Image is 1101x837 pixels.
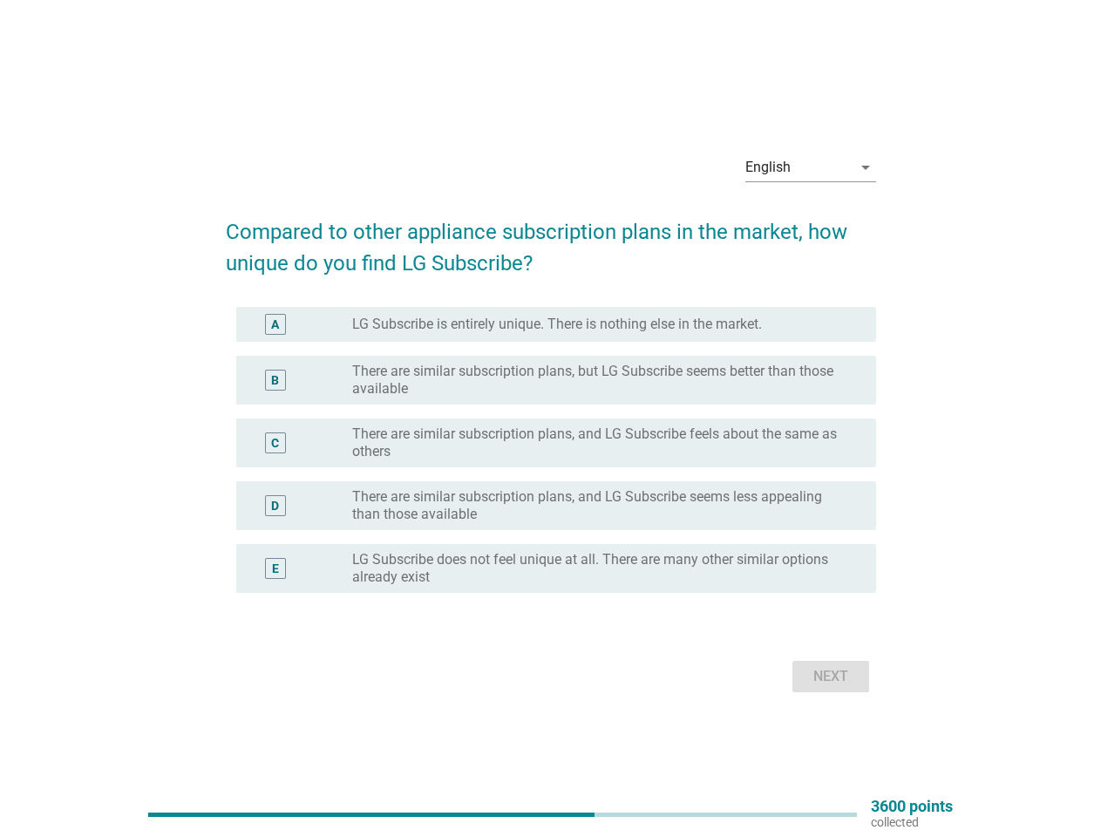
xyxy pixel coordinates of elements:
label: There are similar subscription plans, but LG Subscribe seems better than those available [352,363,848,398]
label: LG Subscribe does not feel unique at all. There are many other similar options already exist [352,551,848,586]
div: English [745,160,791,175]
label: There are similar subscription plans, and LG Subscribe feels about the same as others [352,425,848,460]
div: D [271,497,279,515]
p: collected [871,814,953,830]
div: B [271,371,279,390]
h2: Compared to other appliance subscription plans in the market, how unique do you find LG Subscribe? [226,199,876,279]
div: C [271,434,279,453]
div: A [271,316,279,334]
p: 3600 points [871,799,953,814]
div: E [272,560,279,578]
label: There are similar subscription plans, and LG Subscribe seems less appealing than those available [352,488,848,523]
label: LG Subscribe is entirely unique. There is nothing else in the market. [352,316,762,333]
i: arrow_drop_down [855,157,876,178]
